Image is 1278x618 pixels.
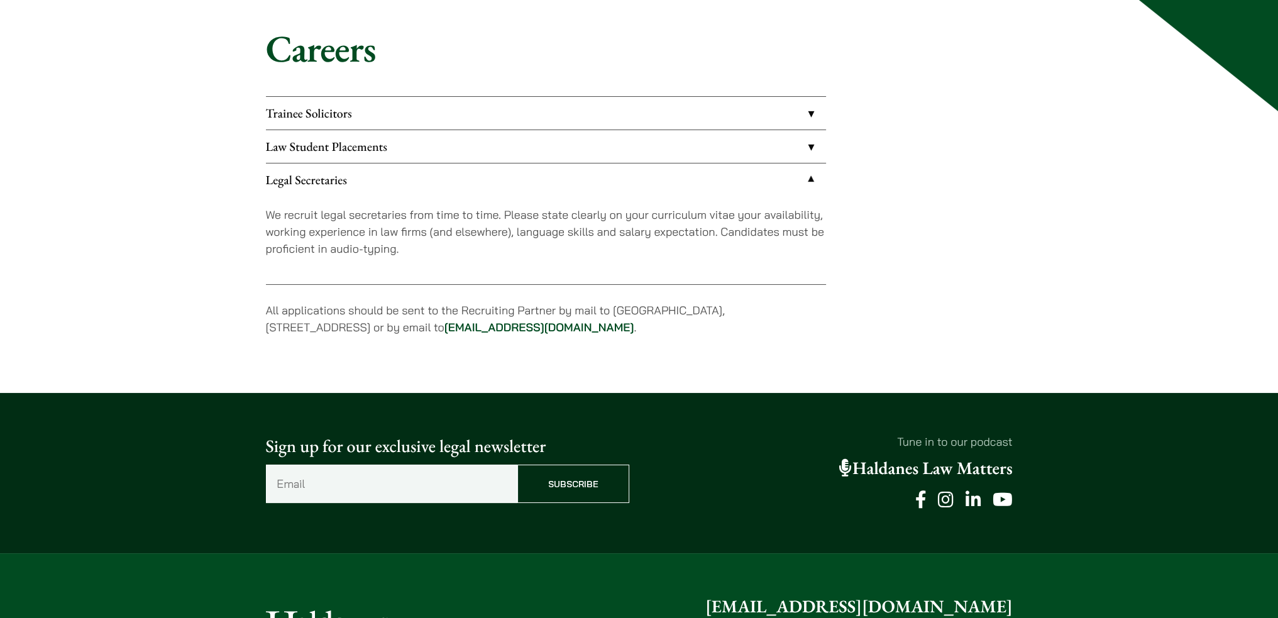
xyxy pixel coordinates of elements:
a: Trainee Solicitors [266,97,826,130]
div: Legal Secretaries [266,196,826,284]
p: Tune in to our podcast [649,433,1013,450]
p: All applications should be sent to the Recruiting Partner by mail to [GEOGRAPHIC_DATA], [STREET_A... [266,302,826,336]
a: [EMAIL_ADDRESS][DOMAIN_NAME] [705,595,1013,618]
p: Sign up for our exclusive legal newsletter [266,433,629,460]
a: Legal Secretaries [266,163,826,196]
input: Subscribe [517,465,629,503]
a: Haldanes Law Matters [839,457,1013,480]
p: We recruit legal secretaries from time to time. Please state clearly on your curriculum vitae you... [266,206,826,257]
h1: Careers [266,26,1013,71]
a: Law Student Placements [266,130,826,163]
input: Email [266,465,517,503]
a: [EMAIL_ADDRESS][DOMAIN_NAME] [444,320,634,334]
